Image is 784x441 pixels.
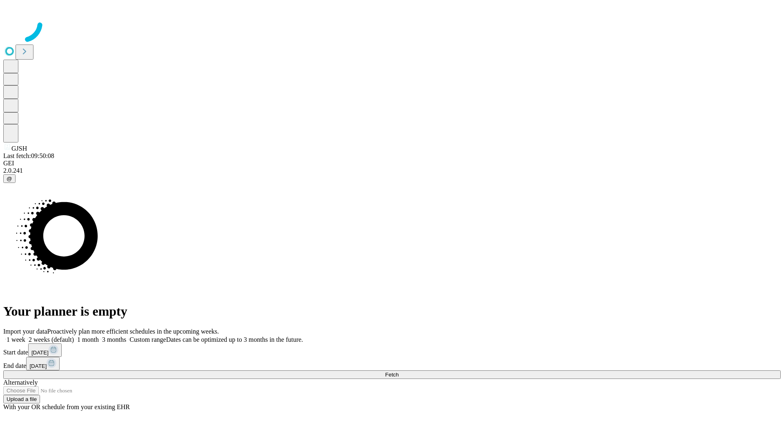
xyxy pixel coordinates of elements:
[26,357,60,370] button: [DATE]
[47,328,219,335] span: Proactively plan more efficient schedules in the upcoming weeks.
[28,343,62,357] button: [DATE]
[77,336,99,343] span: 1 month
[3,370,781,379] button: Fetch
[7,336,25,343] span: 1 week
[3,160,781,167] div: GEI
[3,304,781,319] h1: Your planner is empty
[129,336,166,343] span: Custom range
[3,167,781,174] div: 2.0.241
[102,336,126,343] span: 3 months
[166,336,303,343] span: Dates can be optimized up to 3 months in the future.
[3,152,54,159] span: Last fetch: 09:50:08
[3,343,781,357] div: Start date
[29,363,47,369] span: [DATE]
[3,357,781,370] div: End date
[3,403,130,410] span: With your OR schedule from your existing EHR
[3,379,38,386] span: Alternatively
[3,328,47,335] span: Import your data
[3,395,40,403] button: Upload a file
[31,350,49,356] span: [DATE]
[29,336,74,343] span: 2 weeks (default)
[385,372,399,378] span: Fetch
[3,174,16,183] button: @
[11,145,27,152] span: GJSH
[7,176,12,182] span: @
